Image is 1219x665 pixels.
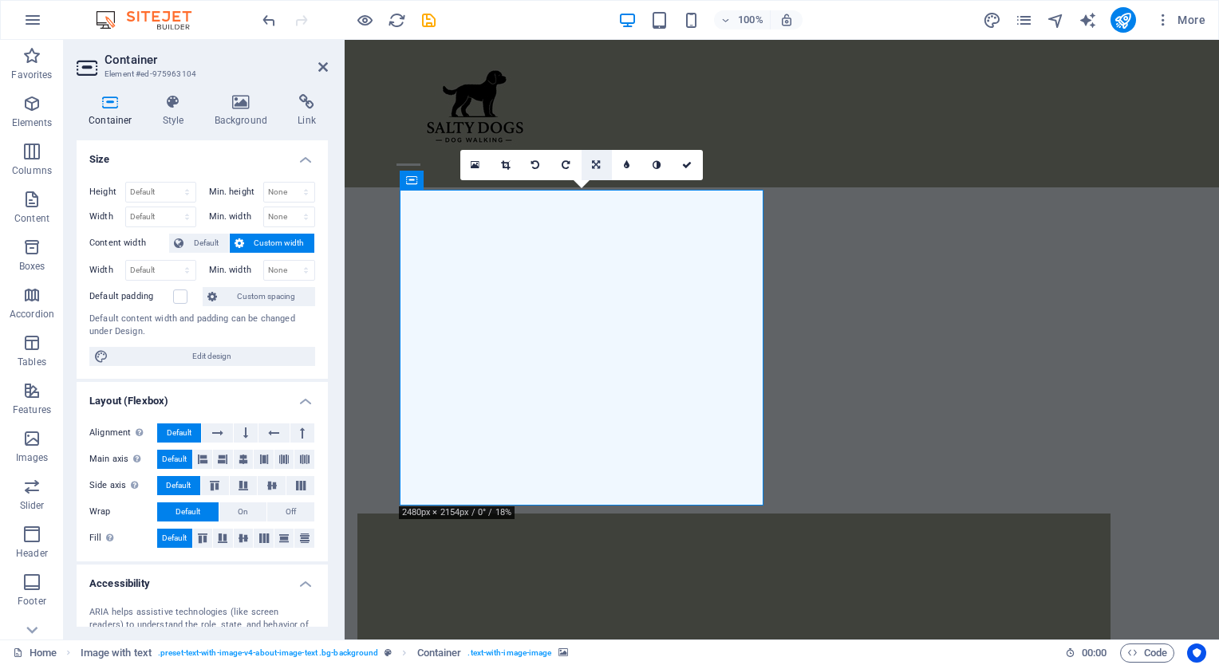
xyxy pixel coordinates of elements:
[491,150,521,180] a: Crop mode
[1065,643,1107,663] h6: Session time
[92,10,211,30] img: Editor Logo
[81,643,568,663] nav: breadcrumb
[89,187,125,196] label: Height
[105,53,328,67] h2: Container
[203,94,286,128] h4: Background
[1047,11,1065,30] i: Navigator
[169,234,229,253] button: Default
[779,13,794,27] i: On resize automatically adjust zoom level to fit chosen device.
[12,164,52,177] p: Columns
[11,69,52,81] p: Favorites
[230,234,315,253] button: Custom width
[89,502,157,521] label: Wrap
[89,476,157,495] label: Side axis
[738,10,763,30] h6: 100%
[1082,643,1107,663] span: 00 00
[16,547,48,560] p: Header
[249,234,310,253] span: Custom width
[983,11,1001,30] i: Design (Ctrl+Alt+Y)
[286,94,328,128] h4: Link
[417,643,462,663] span: Click to select. Double-click to edit
[89,212,125,221] label: Width
[286,502,296,521] span: Off
[1120,643,1174,663] button: Code
[89,423,157,443] label: Alignment
[355,10,374,30] button: Click here to leave preview mode and continue editing
[385,648,392,657] i: This element is a customizable preset
[188,234,224,253] span: Default
[113,347,310,366] span: Edit design
[81,643,152,663] span: Click to select. Double-click to edit
[89,313,315,339] div: Default content width and padding can be changed under Design.
[20,499,45,512] p: Slider
[166,476,191,495] span: Default
[89,529,157,548] label: Fill
[89,287,173,306] label: Default padding
[77,565,328,593] h4: Accessibility
[558,648,568,657] i: This element contains a background
[1111,7,1136,33] button: publish
[1015,10,1034,30] button: pages
[551,150,582,180] a: Rotate right 90°
[1155,12,1205,28] span: More
[209,266,263,274] label: Min. width
[89,450,157,469] label: Main axis
[10,308,54,321] p: Accordion
[419,10,438,30] button: save
[89,347,315,366] button: Edit design
[18,595,46,608] p: Footer
[219,502,266,521] button: On
[12,116,53,129] p: Elements
[18,356,46,368] p: Tables
[89,234,169,253] label: Content width
[612,150,642,180] a: Blur
[267,502,314,521] button: Off
[105,67,296,81] h3: Element #ed-975963104
[983,10,1002,30] button: design
[420,11,438,30] i: Save (Ctrl+S)
[158,643,378,663] span: . preset-text-with-image-v4-about-image-text .bg-background
[157,529,192,548] button: Default
[77,140,328,169] h4: Size
[167,423,191,443] span: Default
[259,10,278,30] button: undo
[157,502,219,521] button: Default
[1015,11,1033,30] i: Pages (Ctrl+Alt+S)
[77,94,151,128] h4: Container
[203,287,315,306] button: Custom spacing
[162,450,187,469] span: Default
[13,403,51,416] p: Features
[162,529,187,548] span: Default
[521,150,551,180] a: Rotate left 90°
[157,423,201,443] button: Default
[260,11,278,30] i: Undo: Change image (Ctrl+Z)
[209,212,263,221] label: Min. width
[238,502,248,521] span: On
[673,150,703,180] a: Confirm ( Ctrl ⏎ )
[1149,7,1212,33] button: More
[16,451,49,464] p: Images
[151,94,203,128] h4: Style
[77,382,328,411] h4: Layout (Flexbox)
[157,476,200,495] button: Default
[1047,10,1066,30] button: navigator
[209,187,263,196] label: Min. height
[1114,11,1132,30] i: Publish
[1079,10,1098,30] button: text_generator
[89,606,315,646] div: ARIA helps assistive technologies (like screen readers) to understand the role, state, and behavi...
[89,266,125,274] label: Width
[14,212,49,225] p: Content
[1079,11,1097,30] i: AI Writer
[13,643,57,663] a: Click to cancel selection. Double-click to open Pages
[1127,643,1167,663] span: Code
[460,150,491,180] a: Select files from the file manager, stock photos, or upload file(s)
[387,10,406,30] button: reload
[714,10,771,30] button: 100%
[1187,643,1206,663] button: Usercentrics
[19,260,45,273] p: Boxes
[582,150,612,180] a: Change orientation
[222,287,310,306] span: Custom spacing
[467,643,551,663] span: . text-with-image-image
[176,502,200,521] span: Default
[642,150,673,180] a: Greyscale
